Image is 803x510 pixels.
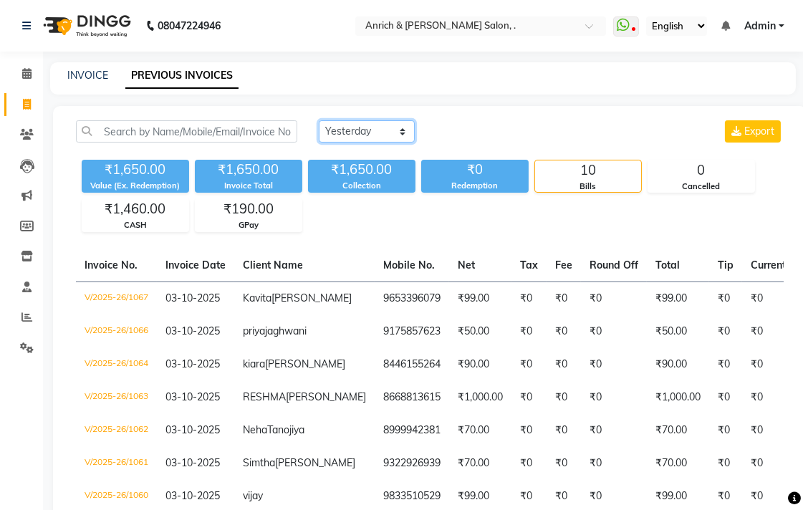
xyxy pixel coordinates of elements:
div: ₹1,650.00 [195,160,302,180]
td: ₹50.00 [449,315,511,348]
span: 03-10-2025 [165,390,220,403]
span: [PERSON_NAME] [265,357,345,370]
td: ₹0 [511,447,547,480]
td: ₹0 [511,282,547,315]
td: V/2025-26/1061 [76,447,157,480]
span: 03-10-2025 [165,324,220,337]
td: ₹0 [709,348,742,381]
td: ₹0 [581,282,647,315]
span: Tanojiya [267,423,304,436]
td: ₹0 [511,414,547,447]
span: Kavita [243,292,271,304]
td: ₹70.00 [647,447,709,480]
td: ₹0 [709,447,742,480]
td: ₹0 [709,414,742,447]
div: 0 [648,160,754,181]
td: 9175857623 [375,315,449,348]
td: 8446155264 [375,348,449,381]
span: Simtha [243,456,275,469]
td: ₹70.00 [647,414,709,447]
td: ₹90.00 [449,348,511,381]
td: ₹0 [511,381,547,414]
td: ₹0 [547,282,581,315]
div: Invoice Total [195,180,302,192]
span: Net [458,259,475,271]
span: Round Off [590,259,638,271]
span: Neha [243,423,267,436]
a: PREVIOUS INVOICES [125,63,239,89]
span: Total [655,259,680,271]
td: ₹0 [581,381,647,414]
span: Tax [520,259,538,271]
div: ₹190.00 [196,199,302,219]
td: ₹0 [547,414,581,447]
td: ₹0 [709,381,742,414]
span: 03-10-2025 [165,423,220,436]
span: Invoice No. [85,259,138,271]
div: Bills [535,181,641,193]
span: [PERSON_NAME] [286,390,366,403]
td: V/2025-26/1067 [76,282,157,315]
span: Client Name [243,259,303,271]
span: Tip [718,259,734,271]
td: ₹70.00 [449,447,511,480]
span: kiara [243,357,265,370]
td: ₹0 [547,447,581,480]
td: ₹0 [709,315,742,348]
td: ₹0 [581,315,647,348]
td: ₹1,000.00 [449,381,511,414]
td: ₹0 [581,348,647,381]
td: ₹0 [581,414,647,447]
td: V/2025-26/1062 [76,414,157,447]
span: Mobile No. [383,259,435,271]
td: 9653396079 [375,282,449,315]
div: ₹1,650.00 [82,160,189,180]
img: logo [37,6,135,46]
div: GPay [196,219,302,231]
div: CASH [82,219,188,231]
td: ₹0 [709,282,742,315]
div: ₹0 [421,160,529,180]
b: 08047224946 [158,6,221,46]
div: Value (Ex. Redemption) [82,180,189,192]
td: ₹0 [581,447,647,480]
span: vijay [243,489,263,502]
td: V/2025-26/1064 [76,348,157,381]
td: ₹0 [547,381,581,414]
span: Invoice Date [165,259,226,271]
td: ₹0 [511,348,547,381]
div: Collection [308,180,415,192]
div: 10 [535,160,641,181]
td: ₹0 [547,348,581,381]
span: RESHMA [243,390,286,403]
td: ₹99.00 [647,282,709,315]
td: 8668813615 [375,381,449,414]
span: 03-10-2025 [165,292,220,304]
span: 03-10-2025 [165,456,220,469]
td: 9322926939 [375,447,449,480]
span: priya [243,324,265,337]
td: ₹99.00 [449,282,511,315]
td: ₹1,000.00 [647,381,709,414]
td: ₹0 [511,315,547,348]
span: jaghwani [265,324,307,337]
div: Cancelled [648,181,754,193]
div: ₹1,650.00 [308,160,415,180]
td: ₹50.00 [647,315,709,348]
div: ₹1,460.00 [82,199,188,219]
span: [PERSON_NAME] [271,292,352,304]
td: ₹70.00 [449,414,511,447]
span: Admin [744,19,776,34]
td: ₹90.00 [647,348,709,381]
input: Search by Name/Mobile/Email/Invoice No [76,120,297,143]
td: ₹0 [547,315,581,348]
span: 03-10-2025 [165,489,220,502]
span: Fee [555,259,572,271]
span: Export [744,125,774,138]
td: 8999942381 [375,414,449,447]
span: [PERSON_NAME] [275,456,355,469]
a: INVOICE [67,69,108,82]
div: Redemption [421,180,529,192]
span: 03-10-2025 [165,357,220,370]
td: V/2025-26/1066 [76,315,157,348]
